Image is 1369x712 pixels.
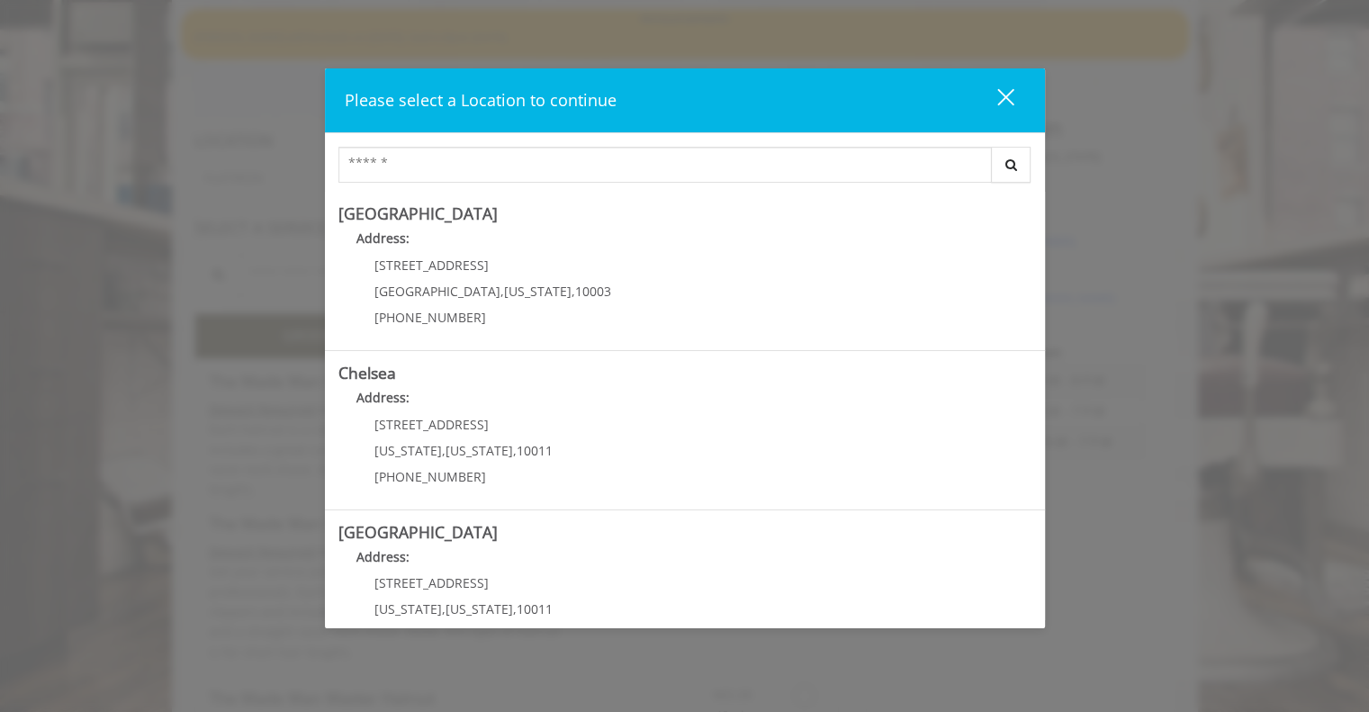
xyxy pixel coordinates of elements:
[338,147,992,183] input: Search Center
[374,257,489,274] span: [STREET_ADDRESS]
[338,362,396,383] b: Chelsea
[356,548,410,565] b: Address:
[374,574,489,591] span: [STREET_ADDRESS]
[374,309,486,326] span: [PHONE_NUMBER]
[374,468,486,485] span: [PHONE_NUMBER]
[504,283,572,300] span: [US_STATE]
[1001,158,1022,171] i: Search button
[338,521,498,543] b: [GEOGRAPHIC_DATA]
[517,442,553,459] span: 10011
[446,600,513,617] span: [US_STATE]
[374,283,500,300] span: [GEOGRAPHIC_DATA]
[977,87,1013,114] div: close dialog
[374,416,489,433] span: [STREET_ADDRESS]
[442,600,446,617] span: ,
[356,230,410,247] b: Address:
[442,442,446,459] span: ,
[338,147,1031,192] div: Center Select
[964,82,1025,119] button: close dialog
[356,389,410,406] b: Address:
[338,203,498,224] b: [GEOGRAPHIC_DATA]
[345,89,617,111] span: Please select a Location to continue
[517,600,553,617] span: 10011
[575,283,611,300] span: 10003
[446,442,513,459] span: [US_STATE]
[500,283,504,300] span: ,
[513,600,517,617] span: ,
[513,442,517,459] span: ,
[572,283,575,300] span: ,
[374,600,442,617] span: [US_STATE]
[374,442,442,459] span: [US_STATE]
